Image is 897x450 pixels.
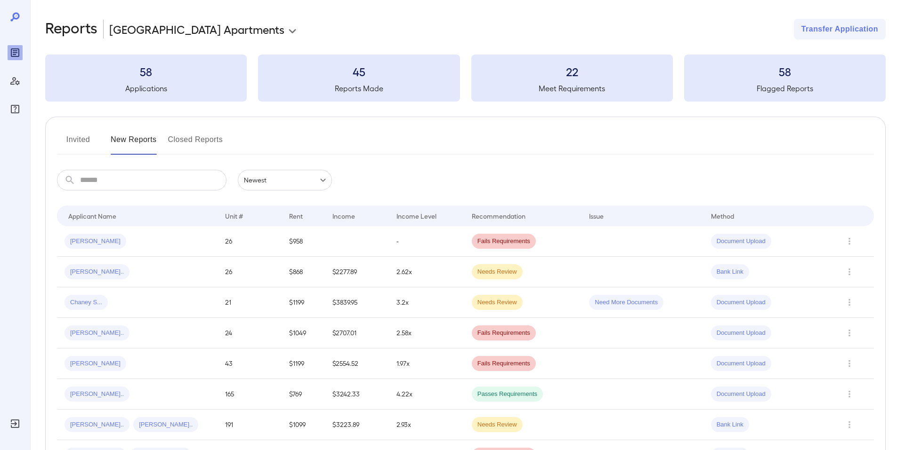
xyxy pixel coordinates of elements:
[471,83,673,94] h5: Meet Requirements
[472,298,523,307] span: Needs Review
[472,329,536,338] span: Fails Requirements
[258,64,460,79] h3: 45
[842,417,857,432] button: Row Actions
[389,287,464,318] td: 3.2x
[65,390,129,399] span: [PERSON_NAME]..
[711,298,771,307] span: Document Upload
[325,379,389,410] td: $3242.33
[282,348,325,379] td: $1199
[218,348,282,379] td: 43
[8,45,23,60] div: Reports
[711,237,771,246] span: Document Upload
[258,83,460,94] h5: Reports Made
[684,83,886,94] h5: Flagged Reports
[325,348,389,379] td: $2554.52
[325,257,389,287] td: $2277.89
[65,359,126,368] span: [PERSON_NAME]
[711,210,734,221] div: Method
[325,318,389,348] td: $2707.01
[396,210,436,221] div: Income Level
[472,359,536,368] span: Fails Requirements
[289,210,304,221] div: Rent
[472,420,523,429] span: Needs Review
[389,257,464,287] td: 2.62x
[282,226,325,257] td: $958
[218,318,282,348] td: 24
[389,226,464,257] td: -
[711,390,771,399] span: Document Upload
[282,257,325,287] td: $868
[168,132,223,155] button: Closed Reports
[472,390,543,399] span: Passes Requirements
[45,83,247,94] h5: Applications
[238,170,332,190] div: Newest
[325,287,389,318] td: $3839.95
[589,298,663,307] span: Need More Documents
[471,64,673,79] h3: 22
[842,264,857,279] button: Row Actions
[65,268,129,276] span: [PERSON_NAME]..
[472,237,536,246] span: Fails Requirements
[842,387,857,402] button: Row Actions
[218,379,282,410] td: 165
[218,287,282,318] td: 21
[472,268,523,276] span: Needs Review
[842,295,857,310] button: Row Actions
[282,410,325,440] td: $1099
[225,210,243,221] div: Unit #
[711,420,749,429] span: Bank Link
[711,359,771,368] span: Document Upload
[218,226,282,257] td: 26
[65,329,129,338] span: [PERSON_NAME]..
[711,329,771,338] span: Document Upload
[57,132,99,155] button: Invited
[282,287,325,318] td: $1199
[45,19,97,39] h2: Reports
[684,64,886,79] h3: 58
[325,410,389,440] td: $3223.89
[65,237,126,246] span: [PERSON_NAME]
[842,234,857,249] button: Row Actions
[8,102,23,117] div: FAQ
[389,410,464,440] td: 2.93x
[842,325,857,340] button: Row Actions
[711,268,749,276] span: Bank Link
[332,210,355,221] div: Income
[282,379,325,410] td: $769
[68,210,116,221] div: Applicant Name
[218,257,282,287] td: 26
[8,416,23,431] div: Log Out
[389,348,464,379] td: 1.97x
[842,356,857,371] button: Row Actions
[794,19,886,39] button: Transfer Application
[45,64,247,79] h3: 58
[111,132,157,155] button: New Reports
[282,318,325,348] td: $1049
[133,420,198,429] span: [PERSON_NAME]..
[109,22,284,37] p: [GEOGRAPHIC_DATA] Apartments
[389,379,464,410] td: 4.22x
[8,73,23,88] div: Manage Users
[65,298,108,307] span: Chaney S...
[472,210,525,221] div: Recommendation
[389,318,464,348] td: 2.58x
[65,420,129,429] span: [PERSON_NAME]..
[589,210,604,221] div: Issue
[45,55,886,102] summary: 58Applications45Reports Made22Meet Requirements58Flagged Reports
[218,410,282,440] td: 191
